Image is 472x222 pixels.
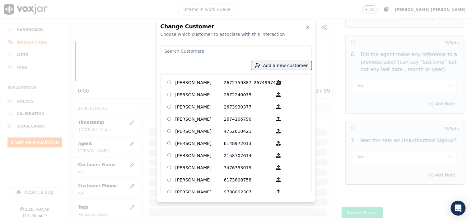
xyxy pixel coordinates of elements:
[175,163,224,172] p: [PERSON_NAME]
[161,45,312,57] input: Search Customers
[167,178,171,182] input: [PERSON_NAME] 6173808758
[175,175,224,185] p: [PERSON_NAME]
[273,114,285,124] button: [PERSON_NAME] 2674106790
[273,102,285,112] button: [PERSON_NAME] 2673930377
[175,126,224,136] p: [PERSON_NAME]
[273,163,285,172] button: [PERSON_NAME] 3476353019
[161,31,312,37] div: Choose which customer to associate with this interaction
[273,126,285,136] button: [PERSON_NAME] 4752610421
[224,138,273,148] p: 6148972013
[167,117,171,121] input: [PERSON_NAME] 2674106790
[167,166,171,170] input: [PERSON_NAME] 3476353019
[167,153,171,157] input: [PERSON_NAME] 2158707614
[175,78,224,87] p: [PERSON_NAME]
[224,90,273,99] p: 2672240075
[167,105,171,109] input: [PERSON_NAME] 2673930377
[273,151,285,160] button: [PERSON_NAME] 2158707614
[451,201,466,216] div: Open Intercom Messenger
[251,61,312,70] button: Add a new customer
[175,187,224,197] p: [PERSON_NAME]
[273,138,285,148] button: [PERSON_NAME] 6148972013
[273,90,285,99] button: [PERSON_NAME] 2672240075
[224,126,273,136] p: 4752610421
[175,151,224,160] p: [PERSON_NAME]
[167,93,171,97] input: [PERSON_NAME] 2672240075
[273,175,285,185] button: [PERSON_NAME] 6173808758
[167,80,171,84] input: [PERSON_NAME] 2672759887_2674997479
[224,102,273,112] p: 2673930377
[224,163,273,172] p: 3476353019
[175,114,224,124] p: [PERSON_NAME]
[167,141,171,145] input: [PERSON_NAME] 6148972013
[175,138,224,148] p: [PERSON_NAME]
[224,175,273,185] p: 6173808758
[273,187,285,197] button: [PERSON_NAME] 9788092307
[224,151,273,160] p: 2158707614
[224,78,273,87] p: 2672759887_2674997479
[167,129,171,133] input: [PERSON_NAME] 4752610421
[175,90,224,99] p: [PERSON_NAME]
[224,114,273,124] p: 2674106790
[224,187,273,197] p: 9788092307
[175,102,224,112] p: [PERSON_NAME]
[167,190,171,194] input: [PERSON_NAME] 9788092307
[161,24,312,29] h2: Change Customer
[273,78,285,87] button: [PERSON_NAME] 2672759887_2674997479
